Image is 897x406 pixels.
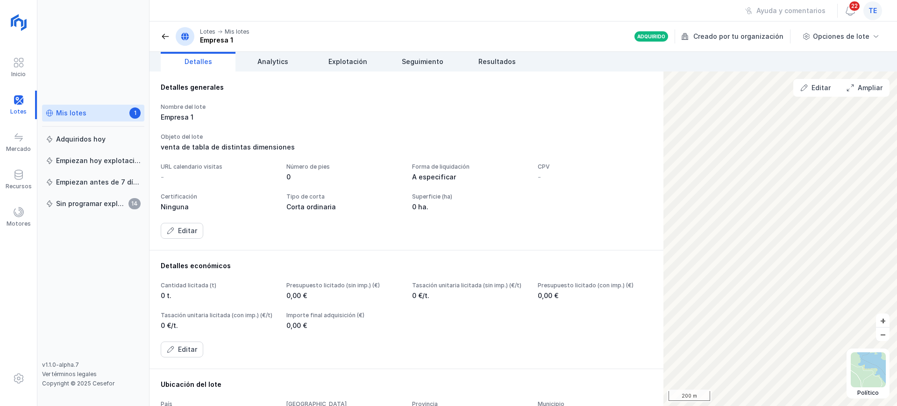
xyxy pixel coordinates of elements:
[412,282,527,289] div: Tasación unitaria licitada (sin imp.) (€/t)
[161,172,164,182] div: -
[412,193,527,200] div: Superficie (ha)
[412,291,527,300] div: 0 €/t.
[286,321,401,330] div: 0,00 €
[161,261,652,271] div: Detalles económicos
[869,6,877,15] span: te
[161,380,652,389] div: Ubicación del lote
[310,52,385,71] a: Explotación
[161,142,652,152] div: venta de tabla de distintas dimensiones
[637,33,665,40] div: Adquirido
[42,174,144,191] a: Empiezan antes de 7 días
[56,135,106,144] div: Adquiridos hoy
[7,11,30,34] img: logoRight.svg
[129,107,141,119] span: 1
[739,3,832,19] button: Ayuda y comentarios
[161,133,652,141] div: Objeto del lote
[225,28,249,36] div: Mis lotes
[42,105,144,121] a: Mis lotes1
[128,198,141,209] span: 14
[286,312,401,319] div: Importe final adquisición (€)
[161,282,275,289] div: Cantidad licitada (t)
[6,145,31,153] div: Mercado
[257,57,288,66] span: Analytics
[286,282,401,289] div: Presupuesto licitado (sin imp.) (€)
[538,163,652,171] div: CPV
[286,291,401,300] div: 0,00 €
[161,312,275,319] div: Tasación unitaria licitada (con imp.) (€/t)
[161,342,203,357] button: Editar
[42,195,144,212] a: Sin programar explotación14
[286,172,401,182] div: 0
[161,321,275,330] div: 0 €/t.
[385,52,460,71] a: Seguimiento
[200,36,249,45] div: Empresa 1
[794,80,837,96] button: Editar
[412,202,527,212] div: 0 ha.
[235,52,310,71] a: Analytics
[840,80,889,96] button: Ampliar
[56,156,141,165] div: Empiezan hoy explotación
[813,32,869,41] div: Opciones de lote
[286,202,401,212] div: Corta ordinaria
[161,202,275,212] div: Ninguna
[681,29,792,43] div: Creado por tu organización
[286,193,401,200] div: Tipo de corta
[42,361,144,369] div: v1.1.0-alpha.7
[161,291,275,300] div: 0 t.
[402,57,443,66] span: Seguimiento
[42,380,144,387] div: Copyright © 2025 Cesefor
[538,282,652,289] div: Presupuesto licitado (con imp.) (€)
[185,57,212,66] span: Detalles
[756,6,826,15] div: Ayuda y comentarios
[178,226,197,235] div: Editar
[460,52,534,71] a: Resultados
[161,83,652,92] div: Detalles generales
[478,57,516,66] span: Resultados
[56,178,141,187] div: Empiezan antes de 7 días
[812,83,831,93] div: Editar
[876,328,890,341] button: –
[851,352,886,387] img: political.webp
[42,370,97,378] a: Ver términos legales
[538,291,652,300] div: 0,00 €
[7,220,31,228] div: Motores
[42,152,144,169] a: Empiezan hoy explotación
[412,163,527,171] div: Forma de liquidación
[412,172,527,182] div: A especificar
[56,199,126,208] div: Sin programar explotación
[200,28,215,36] div: Lotes
[42,131,144,148] a: Adquiridos hoy
[161,223,203,239] button: Editar
[538,172,541,182] div: -
[178,345,197,354] div: Editar
[876,313,890,327] button: +
[161,163,275,171] div: URL calendario visitas
[286,163,401,171] div: Número de pies
[161,52,235,71] a: Detalles
[851,389,886,397] div: Político
[328,57,367,66] span: Explotación
[11,71,26,78] div: Inicio
[161,113,275,122] div: Empresa 1
[6,183,32,190] div: Recursos
[848,0,861,12] span: 22
[858,83,883,93] div: Ampliar
[161,103,275,111] div: Nombre del lote
[161,193,275,200] div: Certificación
[56,108,86,118] div: Mis lotes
